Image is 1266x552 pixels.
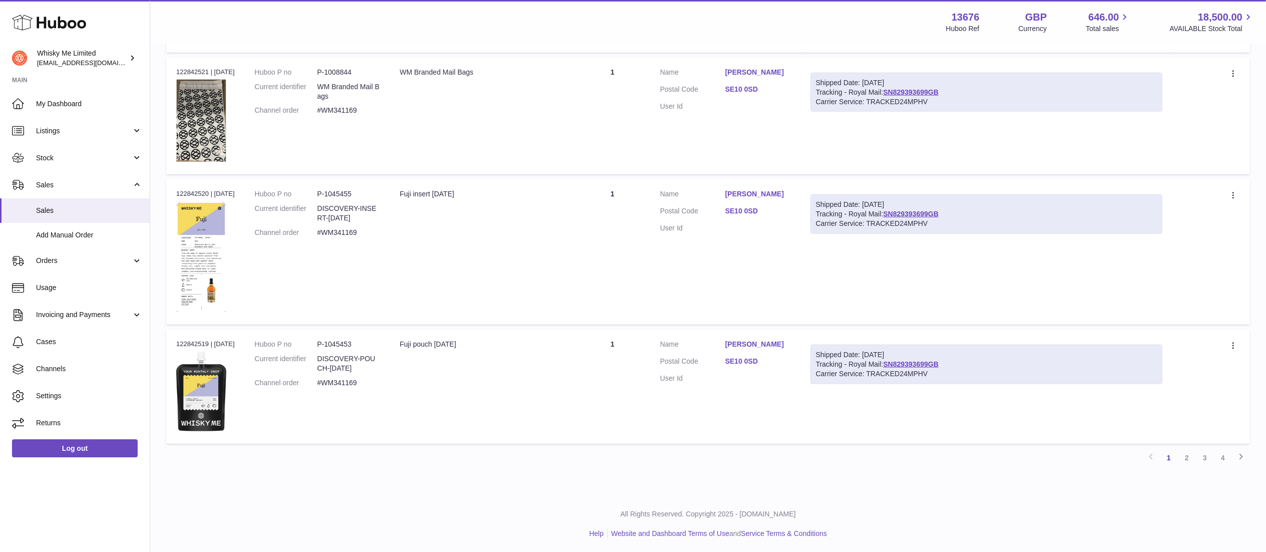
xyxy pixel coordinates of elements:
dt: User Id [660,223,725,233]
img: 136761748515557.png [176,201,226,312]
dt: Postal Code [660,357,725,369]
dt: Name [660,340,725,352]
span: Sales [36,180,132,190]
dt: User Id [660,102,725,111]
dt: Current identifier [255,82,317,101]
td: 1 [575,58,650,174]
div: Fuji insert [DATE] [400,189,565,199]
td: 1 [575,179,650,325]
dt: Channel order [255,106,317,115]
a: SN829393699GB [883,88,939,96]
span: Listings [36,126,132,136]
div: Shipped Date: [DATE] [816,200,1157,209]
span: Total sales [1086,24,1130,34]
dd: P-1045455 [317,189,380,199]
a: Log out [12,439,138,457]
div: WM Branded Mail Bags [400,68,565,77]
div: Carrier Service: TRACKED24MPHV [816,369,1157,379]
a: SE10 0SD [725,85,790,94]
div: Tracking - Royal Mail: [810,73,1163,112]
dt: Channel order [255,378,317,388]
div: Huboo Ref [946,24,980,34]
div: Fuji pouch [DATE] [400,340,565,349]
dt: Name [660,189,725,201]
dd: DISCOVERY-POUCH-[DATE] [317,354,380,373]
dd: WM Branded Mail Bags [317,82,380,101]
div: Shipped Date: [DATE] [816,350,1157,360]
div: Tracking - Royal Mail: [810,194,1163,234]
a: 2 [1178,449,1196,467]
dd: #WM341169 [317,228,380,237]
span: Stock [36,153,132,163]
img: internalAdmin-13676@internal.huboo.com [12,51,27,66]
span: Invoicing and Payments [36,310,132,320]
a: SN829393699GB [883,360,939,368]
a: Help [589,529,604,537]
strong: GBP [1025,11,1047,24]
dt: Huboo P no [255,340,317,349]
span: Add Manual Order [36,230,142,240]
span: AVAILABLE Stock Total [1169,24,1254,34]
dt: Huboo P no [255,68,317,77]
dd: P-1008844 [317,68,380,77]
span: Channels [36,364,142,374]
dt: User Id [660,374,725,383]
div: Whisky Me Limited [37,49,127,68]
a: SE10 0SD [725,357,790,366]
dt: Huboo P no [255,189,317,199]
div: Carrier Service: TRACKED24MPHV [816,219,1157,228]
dt: Name [660,68,725,80]
span: Returns [36,418,142,428]
a: [PERSON_NAME] [725,189,790,199]
a: 1 [1160,449,1178,467]
span: Settings [36,391,142,401]
div: Shipped Date: [DATE] [816,78,1157,88]
p: All Rights Reserved. Copyright 2025 - [DOMAIN_NAME] [158,509,1258,519]
div: 122842521 | [DATE] [176,68,235,77]
td: 1 [575,330,650,443]
span: 18,500.00 [1198,11,1242,24]
a: 646.00 Total sales [1086,11,1130,34]
a: SN829393699GB [883,210,939,218]
div: Currency [1019,24,1047,34]
div: Carrier Service: TRACKED24MPHV [816,97,1157,107]
dt: Postal Code [660,85,725,97]
a: 3 [1196,449,1214,467]
dd: #WM341169 [317,378,380,388]
a: [PERSON_NAME] [725,68,790,77]
img: 136761748516562.jpg [176,352,226,431]
strong: 13676 [952,11,980,24]
span: Orders [36,256,132,265]
a: SE10 0SD [725,206,790,216]
dt: Postal Code [660,206,725,218]
a: Service Terms & Conditions [741,529,827,537]
a: 18,500.00 AVAILABLE Stock Total [1169,11,1254,34]
dd: P-1045453 [317,340,380,349]
span: 646.00 [1088,11,1119,24]
a: 4 [1214,449,1232,467]
span: Usage [36,283,142,293]
a: [PERSON_NAME] [725,340,790,349]
div: 122842520 | [DATE] [176,189,235,198]
div: 122842519 | [DATE] [176,340,235,349]
span: Cases [36,337,142,347]
a: Website and Dashboard Terms of Use [611,529,729,537]
dt: Current identifier [255,354,317,373]
dt: Channel order [255,228,317,237]
span: [EMAIL_ADDRESS][DOMAIN_NAME] [37,59,147,67]
dd: DISCOVERY-INSERT-[DATE] [317,204,380,223]
div: Tracking - Royal Mail: [810,345,1163,384]
span: Sales [36,206,142,215]
img: 1725358317.png [176,80,226,162]
span: My Dashboard [36,99,142,109]
li: and [608,529,827,538]
dd: #WM341169 [317,106,380,115]
dt: Current identifier [255,204,317,223]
